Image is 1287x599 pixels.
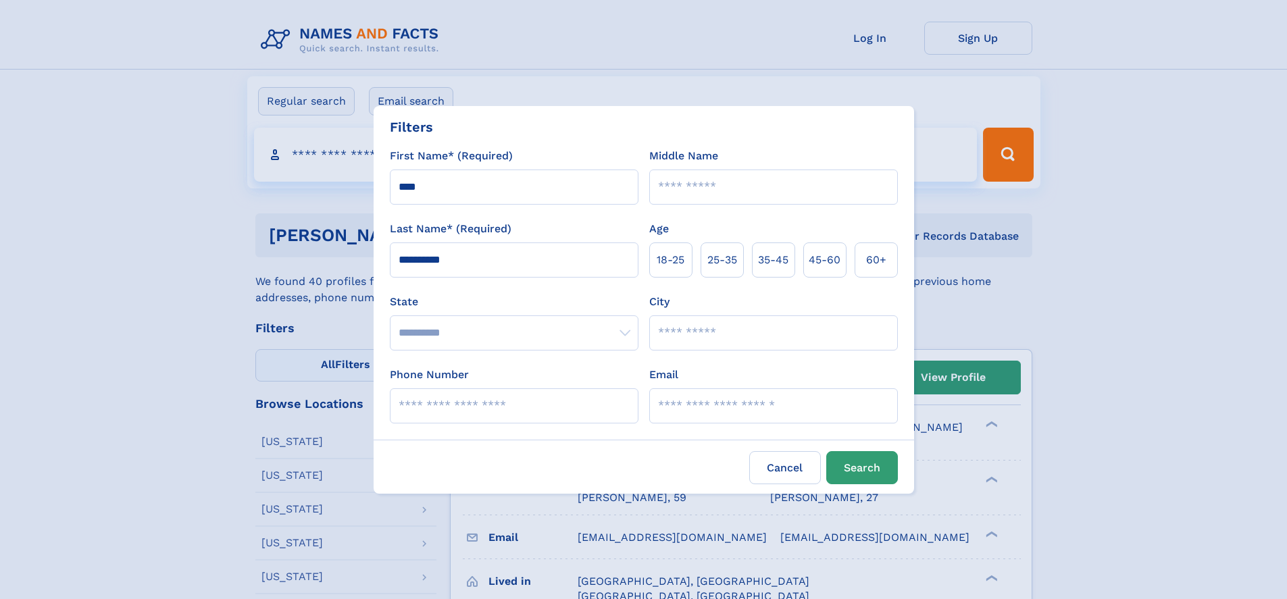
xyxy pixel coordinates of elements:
label: Age [649,221,669,237]
label: Phone Number [390,367,469,383]
div: Filters [390,117,433,137]
label: Cancel [749,451,821,484]
label: State [390,294,638,310]
span: 25‑35 [707,252,737,268]
label: Email [649,367,678,383]
label: First Name* (Required) [390,148,513,164]
span: 45‑60 [809,252,840,268]
button: Search [826,451,898,484]
label: City [649,294,670,310]
label: Last Name* (Required) [390,221,511,237]
span: 18‑25 [657,252,684,268]
span: 60+ [866,252,886,268]
span: 35‑45 [758,252,788,268]
label: Middle Name [649,148,718,164]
